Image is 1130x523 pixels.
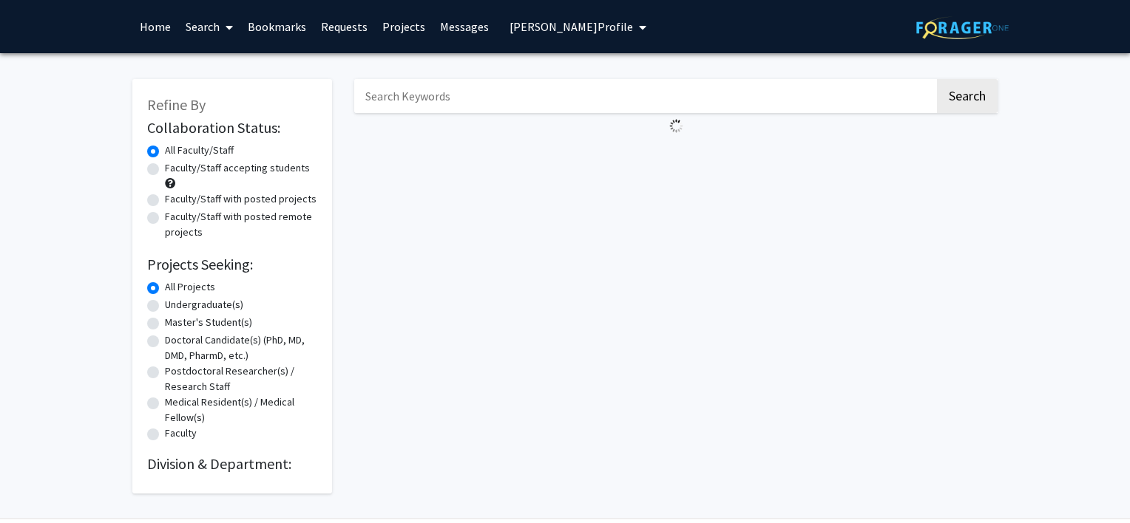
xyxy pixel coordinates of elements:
label: Faculty/Staff accepting students [165,160,310,176]
a: Requests [314,1,375,52]
h2: Division & Department: [147,455,317,473]
a: Home [132,1,178,52]
h2: Projects Seeking: [147,256,317,273]
input: Search Keywords [354,79,935,113]
label: Postdoctoral Researcher(s) / Research Staff [165,363,317,394]
a: Messages [433,1,496,52]
button: Search [937,79,998,113]
span: [PERSON_NAME] Profile [510,19,633,34]
label: Faculty/Staff with posted remote projects [165,209,317,240]
label: Medical Resident(s) / Medical Fellow(s) [165,394,317,425]
label: Doctoral Candidate(s) (PhD, MD, DMD, PharmD, etc.) [165,332,317,363]
h2: Collaboration Status: [147,119,317,137]
img: ForagerOne Logo [916,16,1009,39]
label: Undergraduate(s) [165,297,243,312]
label: Master's Student(s) [165,315,252,330]
img: Loading [663,113,689,139]
label: All Faculty/Staff [165,143,234,158]
label: Faculty [165,425,197,441]
label: All Projects [165,279,215,295]
nav: Page navigation [354,139,998,173]
label: Faculty/Staff with posted projects [165,191,317,207]
span: Refine By [147,95,206,114]
a: Projects [375,1,433,52]
a: Bookmarks [240,1,314,52]
a: Search [178,1,240,52]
